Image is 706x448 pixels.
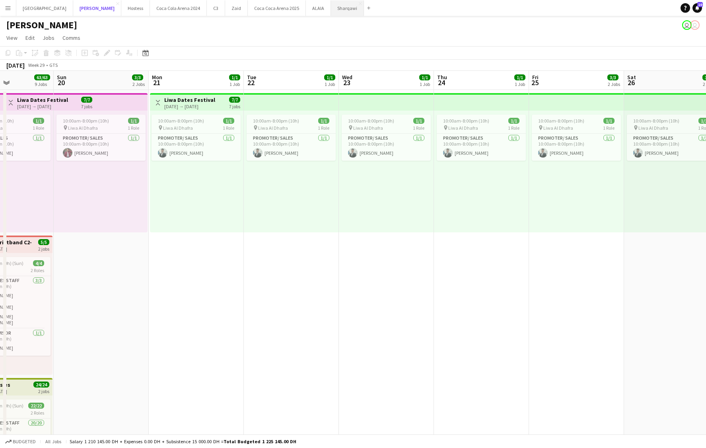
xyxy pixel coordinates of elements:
div: 7 jobs [229,103,240,109]
span: View [6,34,18,41]
div: 1 Job [229,81,240,87]
button: [PERSON_NAME] [73,0,121,16]
div: 7 jobs [81,103,92,109]
span: 4/4 [33,260,44,266]
span: 3/3 [132,74,143,80]
span: 1 Role [318,125,329,131]
button: Coca Cola Arena 2024 [150,0,207,16]
span: 5/5 [38,239,49,245]
span: Liwa Al Dhafra [448,125,478,131]
span: 1/1 [318,118,329,124]
button: ALAIA [306,0,331,16]
span: 10 [697,2,703,7]
span: Liwa Al Dhafra [163,125,193,131]
span: 10:00am-8:00pm (10h) [63,118,109,124]
span: Budgeted [13,439,36,444]
span: Comms [62,34,80,41]
app-card-role: Promoter/ Sales1/110:00am-8:00pm (10h)[PERSON_NAME] [56,134,146,161]
div: [DATE] → [DATE] [164,103,215,109]
div: 1 Job [515,81,525,87]
span: 2 Roles [31,410,44,416]
div: 2 jobs [38,388,49,394]
span: 10:00am-8:00pm (10h) [348,118,394,124]
a: View [3,33,21,43]
div: [DATE] → [DATE] [17,103,68,109]
button: [GEOGRAPHIC_DATA] [16,0,73,16]
span: Liwa Al Dhafra [543,125,573,131]
span: Edit [25,34,35,41]
span: 1/1 [229,74,240,80]
h3: Liwa Dates Festival [164,96,215,103]
span: 22/22 [28,403,44,409]
span: 24/24 [33,382,49,388]
span: Liwa Al Dhafra [638,125,668,131]
span: 1/1 [603,118,615,124]
span: 1/1 [33,118,44,124]
span: 20 [56,78,66,87]
a: Edit [22,33,38,43]
button: Hostess [121,0,150,16]
span: Jobs [43,34,54,41]
span: 3/3 [607,74,618,80]
h1: [PERSON_NAME] [6,19,77,31]
span: 63/63 [34,74,50,80]
span: Wed [342,74,352,81]
div: 2 Jobs [608,81,620,87]
span: 1/1 [128,118,139,124]
button: Coca Coca Arena 2025 [248,0,306,16]
app-user-avatar: Precious Telen [682,20,692,30]
div: [DATE] [6,61,25,69]
span: 21 [151,78,162,87]
app-job-card: 10:00am-8:00pm (10h)1/1 Liwa Al Dhafra1 RolePromoter/ Sales1/110:00am-8:00pm (10h)[PERSON_NAME] [437,115,526,161]
span: 1/1 [514,74,525,80]
span: 10:00am-8:00pm (10h) [538,118,584,124]
span: Liwa Al Dhafra [258,125,288,131]
span: 24 [436,78,447,87]
span: Sun [57,74,66,81]
span: 1 Role [223,125,234,131]
app-job-card: 10:00am-8:00pm (10h)1/1 Liwa Al Dhafra1 RolePromoter/ Sales1/110:00am-8:00pm (10h)[PERSON_NAME] [247,115,336,161]
span: Week 29 [26,62,46,68]
span: 26 [626,78,636,87]
div: Salary 1 210 145.00 DH + Expenses 0.00 DH + Subsistence 15 000.00 DH = [70,438,296,444]
app-card-role: Promoter/ Sales1/110:00am-8:00pm (10h)[PERSON_NAME] [342,134,431,161]
app-user-avatar: Kate Oliveros [690,20,700,30]
span: 7/7 [81,97,92,103]
app-card-role: Promoter/ Sales1/110:00am-8:00pm (10h)[PERSON_NAME] [532,134,621,161]
app-job-card: 10:00am-8:00pm (10h)1/1 Liwa Al Dhafra1 RolePromoter/ Sales1/110:00am-8:00pm (10h)[PERSON_NAME] [152,115,241,161]
span: 25 [531,78,539,87]
app-card-role: Promoter/ Sales1/110:00am-8:00pm (10h)[PERSON_NAME] [247,134,336,161]
div: 1 Job [325,81,335,87]
span: All jobs [44,438,63,444]
span: Fri [532,74,539,81]
a: Comms [59,33,84,43]
a: 10 [692,3,702,13]
button: Sharqawi [331,0,364,16]
span: 1 Role [603,125,615,131]
span: 1 Role [33,125,44,131]
span: Tue [247,74,256,81]
button: Budgeted [4,437,37,446]
span: 1 Role [413,125,424,131]
app-card-role: Promoter/ Sales1/110:00am-8:00pm (10h)[PERSON_NAME] [152,134,241,161]
div: 2 Jobs [132,81,145,87]
app-card-role: Promoter/ Sales1/110:00am-8:00pm (10h)[PERSON_NAME] [437,134,526,161]
a: Jobs [39,33,58,43]
span: 23 [341,78,352,87]
app-job-card: 10:00am-8:00pm (10h)1/1 Liwa Al Dhafra1 RolePromoter/ Sales1/110:00am-8:00pm (10h)[PERSON_NAME] [342,115,431,161]
h3: Liwa Dates Festival [17,96,68,103]
span: 7/7 [229,97,240,103]
div: 1 Job [420,81,430,87]
div: 2 jobs [38,245,49,252]
span: 10:00am-8:00pm (10h) [253,118,299,124]
span: Thu [437,74,447,81]
span: 1/1 [419,74,430,80]
div: GTS [49,62,58,68]
button: Zaid [225,0,248,16]
span: Liwa Al Dhafra [353,125,383,131]
span: 10:00am-8:00pm (10h) [633,118,679,124]
span: 2 Roles [31,267,44,273]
